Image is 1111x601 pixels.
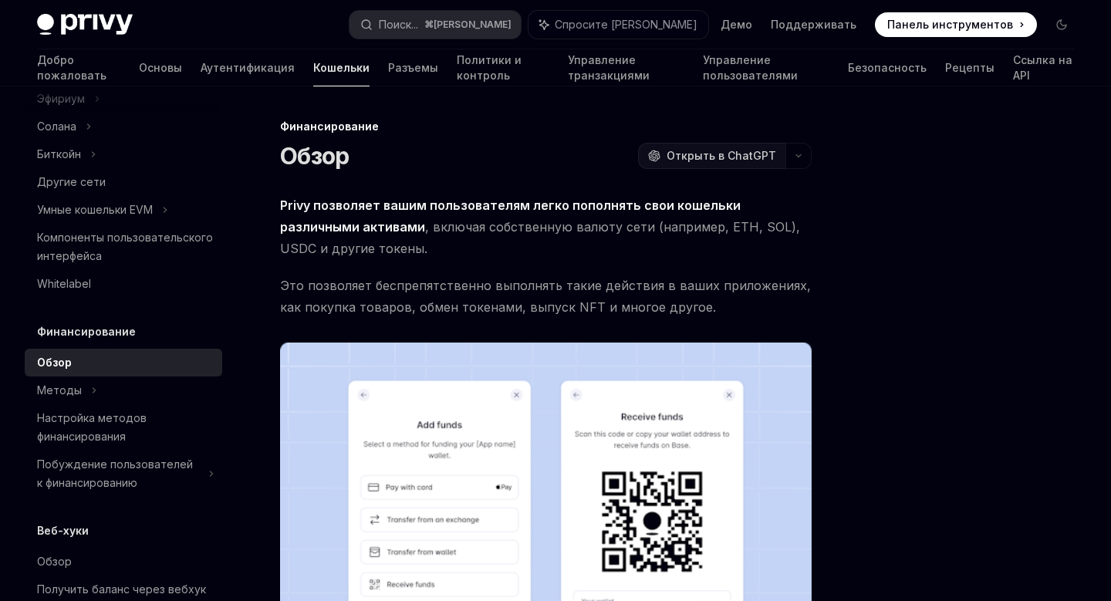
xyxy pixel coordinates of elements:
a: Настройка методов финансирования [25,404,222,451]
font: Поддерживать [771,18,856,31]
button: Спросите [PERSON_NAME] [528,11,708,39]
font: Управление транзакциями [568,53,650,82]
font: Разъемы [388,61,438,74]
font: Обзор [37,555,72,568]
font: Ссылка на API [1013,53,1072,82]
font: Обзор [280,142,349,170]
font: Финансирование [37,325,136,338]
a: Разъемы [388,49,438,86]
font: Аутентификация [201,61,295,74]
font: Методы [37,383,82,397]
button: Включить темный режим [1049,12,1074,37]
a: Безопасность [848,49,927,86]
a: Обзор [25,548,222,576]
a: Управление транзакциями [568,49,684,86]
font: Privy позволяет вашим пользователям легко пополнять свои кошельки различными активами [280,198,741,235]
font: [PERSON_NAME] [434,19,512,30]
a: Панель инструментов [875,12,1037,37]
font: , включая собственную валюту сети (например, ETH, SOL), USDC и другие токены. [280,219,800,256]
img: темный логотип [37,14,133,35]
a: Другие сети [25,168,222,196]
font: Умные кошельки EVM [37,203,153,216]
font: Основы [139,61,182,74]
font: Поиск... [379,18,418,31]
font: Компоненты пользовательского интерфейса [37,231,213,262]
a: Whitelabel [25,270,222,298]
font: Управление пользователями [703,53,798,82]
font: Политики и контроль [457,53,522,82]
a: Управление пользователями [703,49,829,86]
font: Финансирование [280,120,379,133]
font: Кошельки [313,61,370,74]
a: Кошельки [313,49,370,86]
font: Добро пожаловать [37,53,106,82]
font: Биткойн [37,147,81,160]
a: Компоненты пользовательского интерфейса [25,224,222,270]
font: Другие сети [37,175,106,188]
font: Whitelabel [37,277,91,290]
font: ⌘ [424,19,434,30]
button: Открыть в ChatGPT [638,143,785,169]
font: Безопасность [848,61,927,74]
a: Демо [721,17,752,32]
a: Аутентификация [201,49,295,86]
font: Получить баланс через вебхук [37,582,206,596]
font: Веб-хуки [37,524,89,537]
font: Обзор [37,356,72,369]
font: Настройка методов финансирования [37,411,147,443]
a: Ссылка на API [1013,49,1074,86]
font: Открыть в ChatGPT [667,149,776,162]
font: Солана [37,120,76,133]
a: Добро пожаловать [37,49,120,86]
font: Рецепты [945,61,994,74]
font: Это позволяет беспрепятственно выполнять такие действия в ваших приложениях, как покупка товаров,... [280,278,811,315]
font: Панель инструментов [887,18,1013,31]
a: Обзор [25,349,222,376]
a: Поддерживать [771,17,856,32]
button: Поиск...⌘[PERSON_NAME] [350,11,521,39]
a: Основы [139,49,182,86]
font: Спросите [PERSON_NAME] [555,18,697,31]
a: Политики и контроль [457,49,549,86]
a: Рецепты [945,49,994,86]
font: Побуждение пользователей к финансированию [37,458,193,489]
font: Демо [721,18,752,31]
